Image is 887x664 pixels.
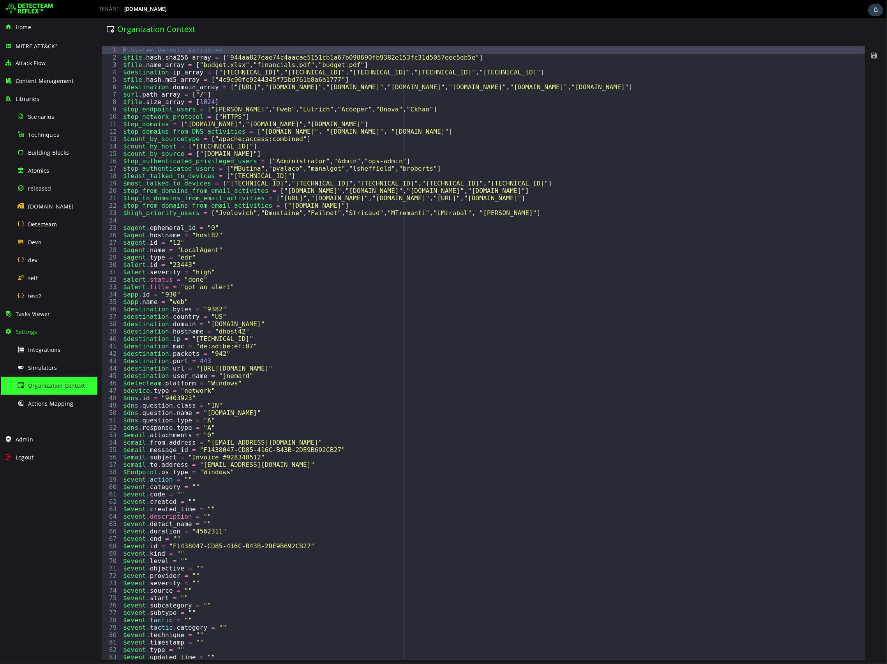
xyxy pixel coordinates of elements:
div: 1 [4,28,24,36]
div: 51 [4,399,24,406]
div: 18 [4,154,24,162]
div: 61 [4,473,24,480]
div: 64 [4,495,24,502]
span: Libraries [16,95,39,102]
div: 16 [4,140,24,147]
div: 8 [4,80,24,88]
div: 23 [4,191,24,199]
div: 29 [4,236,24,243]
div: 26 [4,214,24,221]
div: 50 [4,391,24,399]
div: 6 [4,65,24,73]
div: 49 [4,384,24,391]
div: 22 [4,184,24,191]
div: 39 [4,310,24,317]
div: 19 [4,162,24,169]
div: 41 [4,325,24,332]
div: 75 [4,576,24,584]
div: 21 [4,177,24,184]
div: 34 [4,273,24,280]
div: 4 [4,51,24,58]
div: 36 [4,288,24,295]
span: Tasks Viewer [16,310,50,318]
div: 83 [4,636,24,643]
div: 79 [4,606,24,613]
span: released [28,185,51,192]
div: 14 [4,125,24,132]
div: 24 [4,199,24,206]
div: 54 [4,421,24,428]
div: 2 [4,36,24,43]
span: TENANT: [99,6,121,12]
sup: ® [55,43,57,47]
img: Detecteam logo [6,3,53,15]
span: test2 [28,292,41,300]
div: 76 [4,584,24,591]
span: Admin [16,436,33,443]
div: 62 [4,480,24,487]
div: 81 [4,621,24,628]
span: Logout [16,454,34,461]
div: 78 [4,599,24,606]
span: Scenarios [28,113,54,120]
div: 52 [4,406,24,413]
div: 77 [4,591,24,599]
span: Content Management [16,77,74,85]
div: 47 [4,369,24,376]
div: 33 [4,265,24,273]
div: 11 [4,102,24,110]
div: 17 [4,147,24,154]
div: 35 [4,280,24,288]
div: 13 [4,117,24,125]
div: 60 [4,465,24,473]
span: Devo [28,238,41,246]
div: 55 [4,428,24,436]
span: Organization Context [28,382,85,389]
div: 73 [4,562,24,569]
span: Actions Mapping [28,400,73,407]
span: Techniques [28,131,59,138]
div: 28 [4,228,24,236]
div: 25 [4,206,24,214]
div: 74 [4,569,24,576]
div: 57 [4,443,24,450]
span: [DOMAIN_NAME] [124,6,167,12]
div: 71 [4,547,24,554]
div: 32 [4,258,24,265]
span: Building Blocks [28,149,69,156]
div: 38 [4,302,24,310]
div: 30 [4,243,24,251]
div: 9 [4,88,24,95]
div: 37 [4,295,24,302]
div: 44 [4,347,24,354]
div: 67 [4,517,24,524]
div: 66 [4,510,24,517]
div: 68 [4,524,24,532]
span: MITRE ATT&CK [16,42,58,50]
div: 65 [4,502,24,510]
div: 42 [4,332,24,339]
div: 48 [4,376,24,384]
div: 82 [4,628,24,636]
div: 31 [4,251,24,258]
span: Attack Flow [16,59,46,67]
div: 58 [4,450,24,458]
span: Simulators [28,364,57,371]
div: 12 [4,110,24,117]
div: 40 [4,317,24,325]
div: 53 [4,413,24,421]
div: 5 [4,58,24,65]
div: 10 [4,95,24,102]
div: 63 [4,487,24,495]
div: 15 [4,132,24,140]
div: 56 [4,436,24,443]
span: Home [16,23,31,31]
span: [DOMAIN_NAME] [28,203,74,210]
span: dev [28,256,38,264]
span: Settings [16,328,37,336]
span: Atomics [28,167,49,174]
span: Organization Context [20,6,98,16]
div: 3 [4,43,24,51]
div: 59 [4,458,24,465]
div: 69 [4,532,24,539]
